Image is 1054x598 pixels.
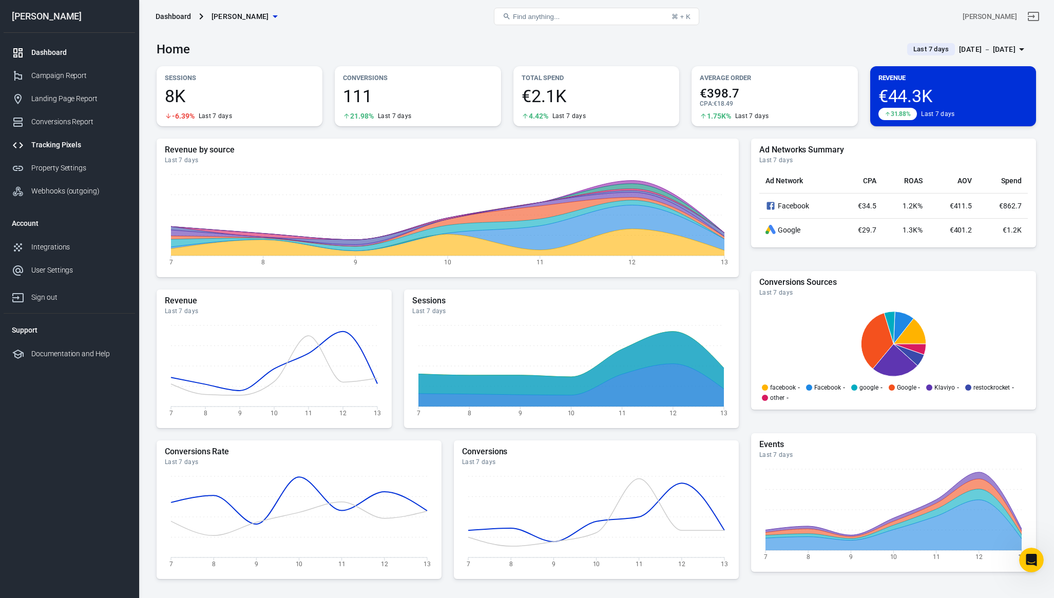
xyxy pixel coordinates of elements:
tspan: 13 [374,409,381,416]
span: €2.1K [522,87,671,105]
th: ROAS [883,168,929,194]
p: Facebook [814,384,841,391]
a: Campaign Report [4,64,135,87]
span: €18.49 [714,100,733,107]
div: Last 7 days [462,458,731,466]
span: Last 7 days [909,44,953,54]
div: Facebook [765,200,833,212]
div: Last 7 days [165,307,384,315]
h5: Sessions [412,296,730,306]
th: Spend [978,168,1028,194]
p: other [770,395,784,401]
iframe: Intercom live chat [1019,548,1044,572]
a: Tracking Pixels [4,133,135,157]
button: Last 7 days[DATE] － [DATE] [899,41,1036,58]
span: 1.3K% [903,226,923,234]
tspan: 8 [468,409,471,416]
p: Revenue [878,72,1028,83]
tspan: 11 [305,409,312,416]
button: [PERSON_NAME] [207,7,281,26]
tspan: 10 [271,409,278,416]
a: Conversions Report [4,110,135,133]
p: restockrocket [973,384,1010,391]
div: Last 7 days [921,110,954,118]
span: €398.7 [700,87,849,100]
tspan: 7 [417,409,420,416]
div: [PERSON_NAME] [4,12,135,21]
tspan: 10 [593,560,600,567]
tspan: 7 [169,258,173,265]
tspan: 10 [890,553,897,560]
span: 1.75K% [707,112,731,120]
p: google [859,384,878,391]
span: Marianna Déri [212,10,269,23]
span: - [880,384,883,391]
tspan: 9 [552,560,555,567]
div: Campaign Report [31,70,127,81]
p: Average Order [700,72,849,83]
h3: Home [157,42,190,56]
tspan: 13 [424,560,431,567]
div: Last 7 days [199,112,232,120]
h5: Revenue by source [165,145,731,155]
a: Webhooks (outgoing) [4,180,135,203]
h5: Events [759,439,1028,450]
tspan: 9 [238,409,242,416]
span: Find anything... [513,13,560,21]
th: CPA [839,168,883,194]
tspan: 10 [568,409,575,416]
span: - [787,395,789,401]
div: Last 7 days [165,156,731,164]
tspan: 12 [975,553,983,560]
p: Klaviyo [934,384,955,391]
tspan: 8 [204,409,207,416]
div: Account id: UE4g0a8N [963,11,1017,22]
div: ⌘ + K [672,13,691,21]
div: [DATE] － [DATE] [959,43,1015,56]
span: €401.2 [950,226,972,234]
span: - [918,384,920,391]
tspan: 13 [1018,553,1025,560]
a: Sign out [1021,4,1046,29]
tspan: 9 [519,409,522,416]
div: Last 7 days [735,112,769,120]
tspan: 7 [169,409,173,416]
tspan: 11 [536,258,544,265]
a: User Settings [4,259,135,282]
span: €411.5 [950,202,972,210]
a: Dashboard [4,41,135,64]
tspan: 12 [669,409,677,416]
tspan: 12 [628,258,636,265]
tspan: 8 [807,553,810,560]
a: Sign out [4,282,135,309]
span: - [957,384,959,391]
tspan: 13 [721,258,728,265]
svg: Facebook Ads [765,200,776,212]
div: Last 7 days [759,288,1028,297]
div: Last 7 days [165,458,433,466]
tspan: 11 [933,553,940,560]
h5: Ad Networks Summary [759,145,1028,155]
tspan: 12 [339,409,347,416]
div: Sign out [31,292,127,303]
div: Conversions Report [31,117,127,127]
div: Last 7 days [552,112,586,120]
span: 1.2K% [903,202,923,210]
tspan: 8 [509,560,513,567]
tspan: 12 [381,560,388,567]
p: Google [897,384,916,391]
p: Conversions [343,72,492,83]
tspan: 11 [636,560,643,567]
tspan: 8 [261,258,265,265]
span: 4.42% [529,112,548,120]
p: Sessions [165,72,314,83]
button: Find anything...⌘ + K [494,8,699,25]
span: €34.5 [858,202,876,210]
span: - [1012,384,1014,391]
tspan: 12 [678,560,685,567]
tspan: 9 [354,258,357,265]
h5: Conversions Rate [165,447,433,457]
span: 111 [343,87,492,105]
a: Integrations [4,236,135,259]
div: Google [765,225,833,235]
